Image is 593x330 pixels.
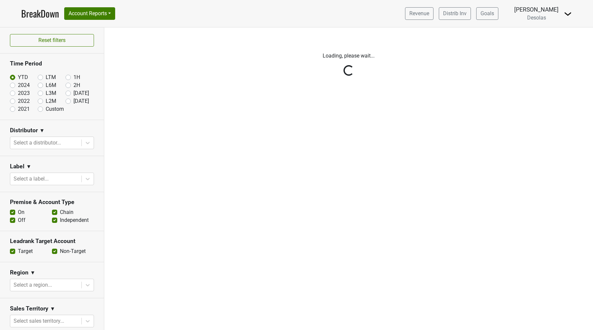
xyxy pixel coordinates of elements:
[564,10,572,18] img: Dropdown Menu
[527,15,546,21] span: Desolas
[165,52,532,60] p: Loading, please wait...
[476,7,498,20] a: Goals
[405,7,433,20] a: Revenue
[21,7,59,21] a: BreakDown
[439,7,471,20] a: Distrib Inv
[514,5,559,14] div: [PERSON_NAME]
[64,7,115,20] button: Account Reports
